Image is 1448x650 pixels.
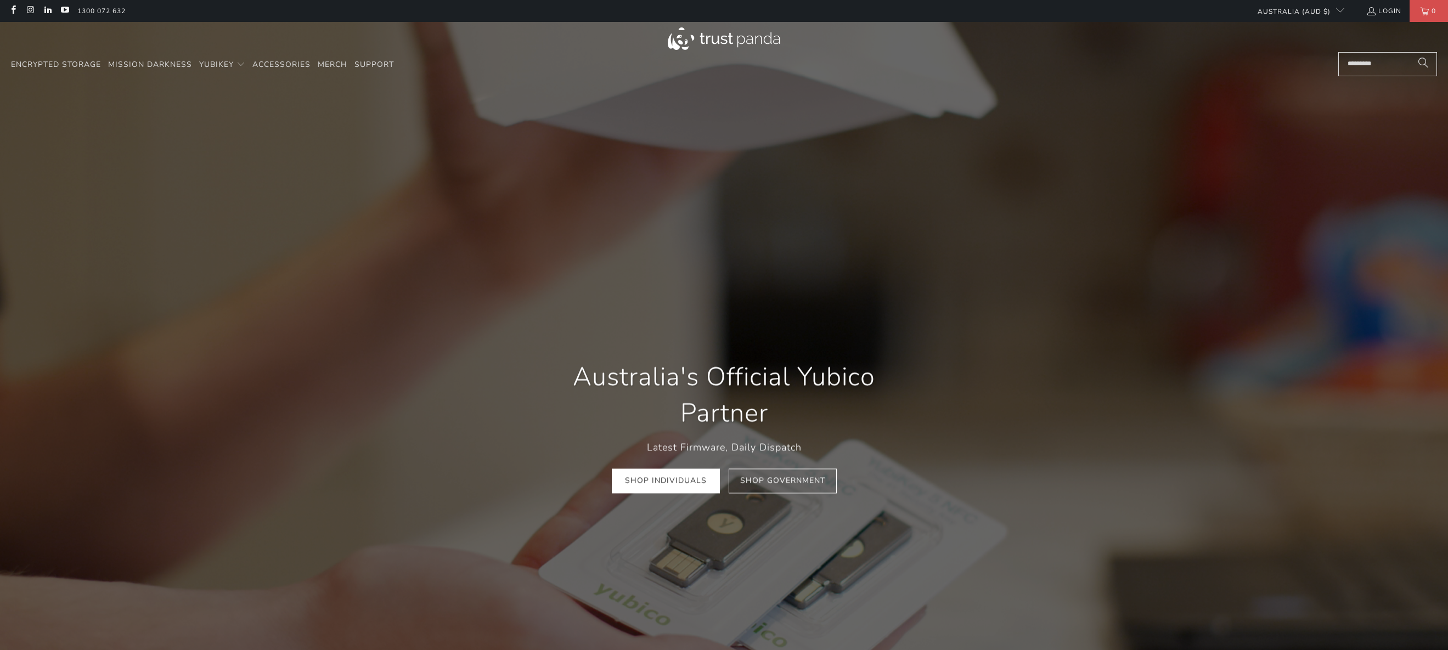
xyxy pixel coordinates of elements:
a: Encrypted Storage [11,52,101,78]
a: Trust Panda Australia on LinkedIn [43,7,52,15]
a: Login [1366,5,1401,17]
button: Search [1410,52,1437,76]
a: Trust Panda Australia on YouTube [60,7,69,15]
a: Merch [318,52,347,78]
p: Latest Firmware, Daily Dispatch [543,439,905,455]
a: Support [354,52,394,78]
span: Mission Darkness [108,59,192,70]
a: Accessories [252,52,311,78]
nav: Translation missing: en.navigation.header.main_nav [11,52,394,78]
a: Trust Panda Australia on Facebook [8,7,18,15]
span: YubiKey [199,59,234,70]
a: Shop Government [729,469,837,494]
a: Mission Darkness [108,52,192,78]
input: Search... [1338,52,1437,76]
span: Encrypted Storage [11,59,101,70]
a: 1300 072 632 [77,5,126,17]
a: Trust Panda Australia on Instagram [25,7,35,15]
img: Trust Panda Australia [668,27,780,50]
h1: Australia's Official Yubico Partner [543,359,905,431]
summary: YubiKey [199,52,245,78]
span: Accessories [252,59,311,70]
a: Shop Individuals [612,469,720,494]
span: Support [354,59,394,70]
span: Merch [318,59,347,70]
